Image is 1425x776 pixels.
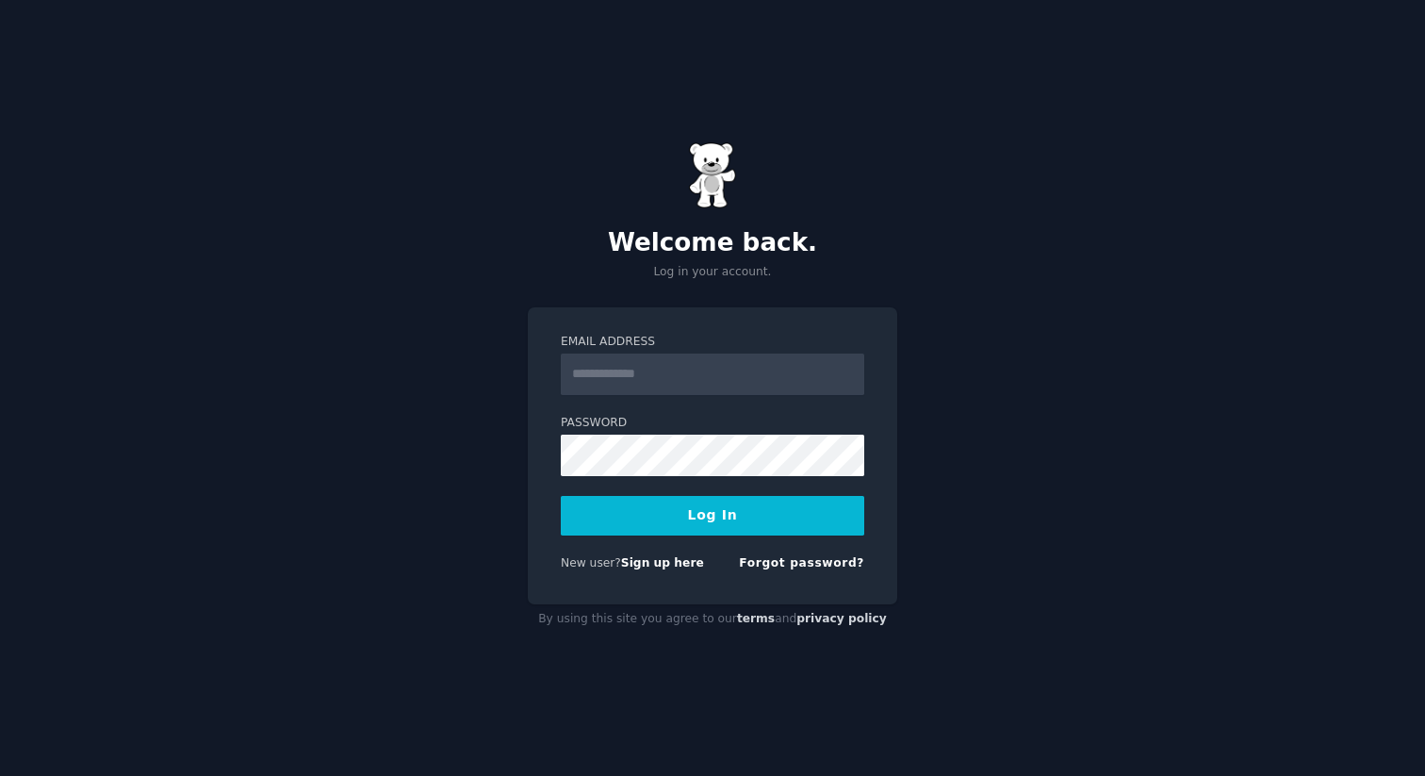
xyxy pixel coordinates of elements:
span: New user? [561,556,621,570]
a: Forgot password? [739,556,864,570]
label: Email Address [561,334,864,351]
p: Log in your account. [528,264,897,281]
a: Sign up here [621,556,704,570]
img: Gummy Bear [689,142,736,208]
label: Password [561,415,864,432]
button: Log In [561,496,864,536]
a: terms [737,612,775,625]
h2: Welcome back. [528,228,897,258]
div: By using this site you agree to our and [528,604,897,635]
a: privacy policy [796,612,887,625]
